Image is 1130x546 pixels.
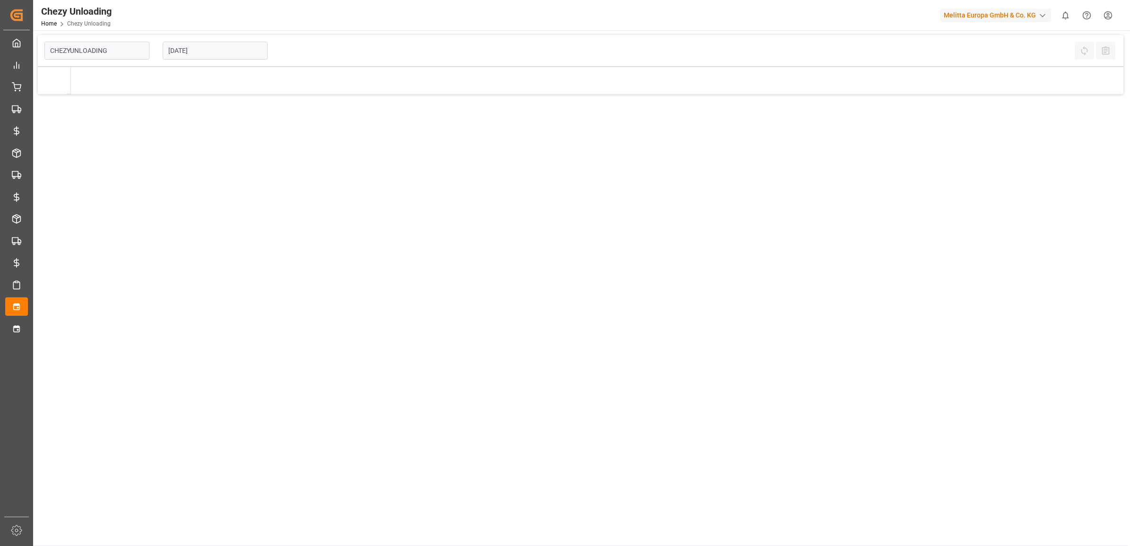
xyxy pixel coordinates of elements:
button: Melitta Europa GmbH & Co. KG [940,6,1055,24]
button: Help Center [1076,5,1097,26]
input: DD.MM.YYYY [163,42,268,60]
div: Chezy Unloading [41,4,112,18]
button: show 0 new notifications [1055,5,1076,26]
a: Home [41,20,57,27]
input: Type to search/select [44,42,149,60]
div: Melitta Europa GmbH & Co. KG [940,9,1051,22]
